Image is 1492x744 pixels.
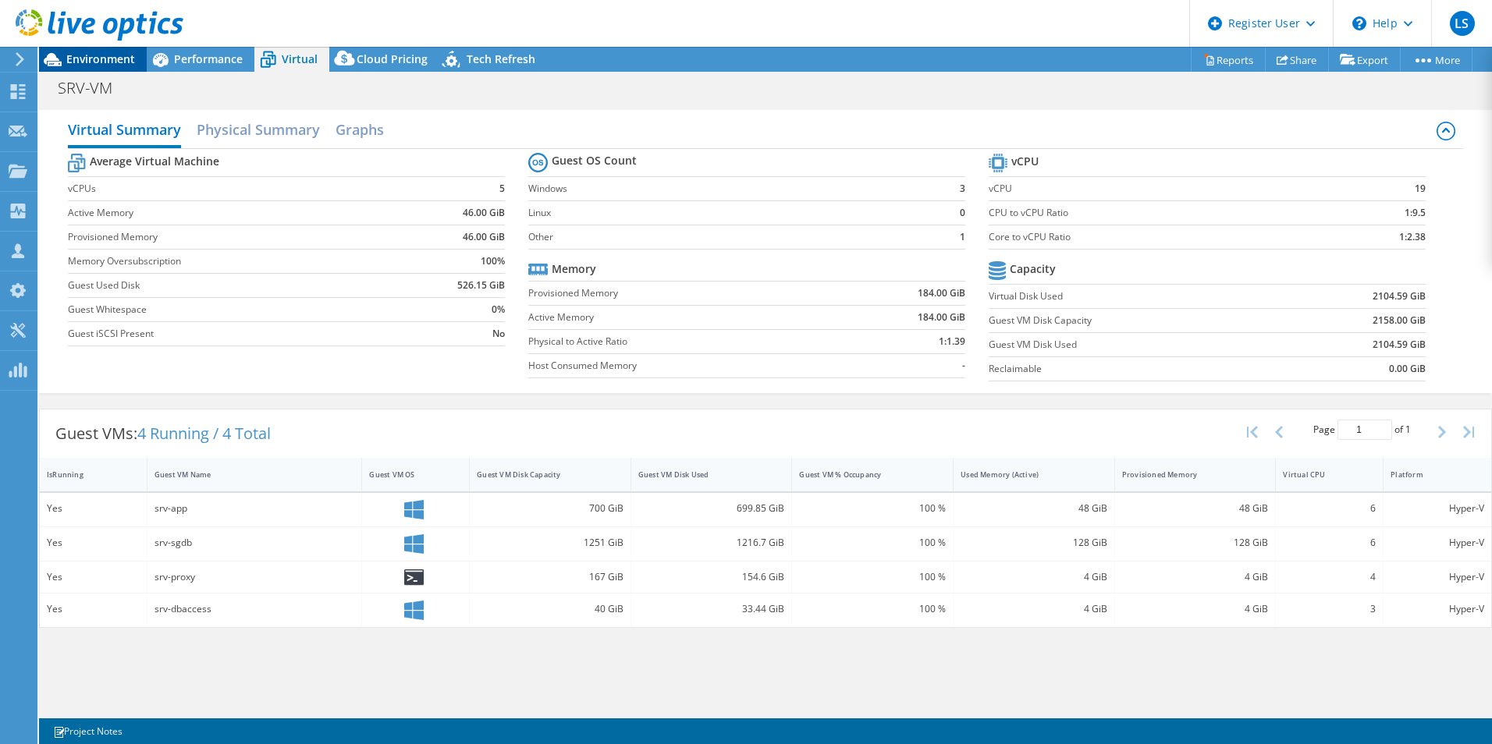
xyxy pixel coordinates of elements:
[638,500,785,517] div: 699.85 GiB
[1283,534,1376,551] div: 6
[155,469,336,480] div: Guest VM Name
[962,358,965,374] b: -
[960,229,965,245] b: 1
[155,534,355,551] div: srv-sgdb
[799,500,946,517] div: 100 %
[47,534,140,551] div: Yes
[799,601,946,618] div: 100 %
[1450,11,1475,36] span: LS
[68,205,400,221] label: Active Memory
[1373,337,1426,353] b: 2104.59 GiB
[47,500,140,517] div: Yes
[1400,48,1472,72] a: More
[1337,420,1392,440] input: jump to page
[1352,16,1366,30] svg: \n
[960,181,965,197] b: 3
[137,423,271,444] span: 4 Running / 4 Total
[457,278,505,293] b: 526.15 GiB
[1191,48,1266,72] a: Reports
[1010,261,1056,277] b: Capacity
[1391,569,1484,586] div: Hyper-V
[1391,534,1484,551] div: Hyper-V
[961,601,1107,618] div: 4 GiB
[939,334,965,349] b: 1:1.39
[492,326,505,342] b: No
[40,409,286,458] div: Guest VMs:
[638,469,766,480] div: Guest VM Disk Used
[918,285,965,301] b: 184.00 GiB
[1373,289,1426,304] b: 2104.59 GiB
[1391,469,1465,480] div: Platform
[552,261,596,277] b: Memory
[463,205,505,221] b: 46.00 GiB
[989,205,1326,221] label: CPU to vCPU Ratio
[1283,569,1376,586] div: 4
[1391,500,1484,517] div: Hyper-V
[1122,469,1250,480] div: Provisioned Memory
[174,51,243,66] span: Performance
[155,569,355,586] div: srv-proxy
[282,51,318,66] span: Virtual
[68,253,400,269] label: Memory Oversubscription
[528,229,944,245] label: Other
[961,534,1107,551] div: 128 GiB
[989,289,1284,304] label: Virtual Disk Used
[68,114,181,148] h2: Virtual Summary
[357,51,428,66] span: Cloud Pricing
[477,469,605,480] div: Guest VM Disk Capacity
[528,358,838,374] label: Host Consumed Memory
[1405,423,1411,436] span: 1
[68,326,400,342] label: Guest iSCSI Present
[68,278,400,293] label: Guest Used Disk
[1389,361,1426,377] b: 0.00 GiB
[47,601,140,618] div: Yes
[1391,601,1484,618] div: Hyper-V
[961,469,1089,480] div: Used Memory (Active)
[1328,48,1401,72] a: Export
[369,469,443,480] div: Guest VM OS
[799,469,927,480] div: Guest VM % Occupancy
[1122,601,1269,618] div: 4 GiB
[68,302,400,317] label: Guest Whitespace
[481,253,505,269] b: 100%
[918,310,965,325] b: 184.00 GiB
[1399,229,1426,245] b: 1:2.38
[961,569,1107,586] div: 4 GiB
[638,534,785,551] div: 1216.7 GiB
[528,181,944,197] label: Windows
[1313,420,1411,440] span: Page of
[499,181,505,197] b: 5
[1405,205,1426,221] b: 1:9.5
[90,154,219,169] b: Average Virtual Machine
[960,205,965,221] b: 0
[68,229,400,245] label: Provisioned Memory
[638,569,785,586] div: 154.6 GiB
[47,469,121,480] div: IsRunning
[799,569,946,586] div: 100 %
[336,114,384,145] h2: Graphs
[799,534,946,551] div: 100 %
[989,181,1326,197] label: vCPU
[51,80,137,97] h1: SRV-VM
[463,229,505,245] b: 46.00 GiB
[989,361,1284,377] label: Reclaimable
[989,229,1326,245] label: Core to vCPU Ratio
[638,601,785,618] div: 33.44 GiB
[961,500,1107,517] div: 48 GiB
[552,153,637,168] b: Guest OS Count
[1283,500,1376,517] div: 6
[477,601,623,618] div: 40 GiB
[42,721,133,741] a: Project Notes
[1283,469,1357,480] div: Virtual CPU
[477,534,623,551] div: 1251 GiB
[477,500,623,517] div: 700 GiB
[155,601,355,618] div: srv-dbaccess
[1373,313,1426,328] b: 2158.00 GiB
[197,114,320,145] h2: Physical Summary
[1011,154,1039,169] b: vCPU
[528,285,838,301] label: Provisioned Memory
[989,337,1284,353] label: Guest VM Disk Used
[528,310,838,325] label: Active Memory
[1122,569,1269,586] div: 4 GiB
[1283,601,1376,618] div: 3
